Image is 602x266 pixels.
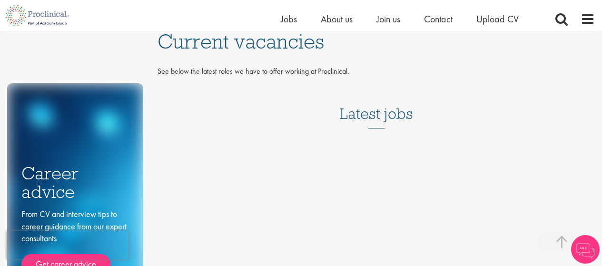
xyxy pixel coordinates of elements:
h3: Latest jobs [340,82,413,128]
a: About us [321,13,353,25]
p: See below the latest roles we have to offer working at Proclinical. [158,66,595,77]
img: Chatbot [571,235,600,264]
a: Jobs [281,13,297,25]
h3: Career advice [21,164,129,201]
a: Join us [376,13,400,25]
span: Current vacancies [158,29,324,54]
a: Upload CV [476,13,519,25]
a: Contact [424,13,453,25]
iframe: reCAPTCHA [7,231,128,259]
